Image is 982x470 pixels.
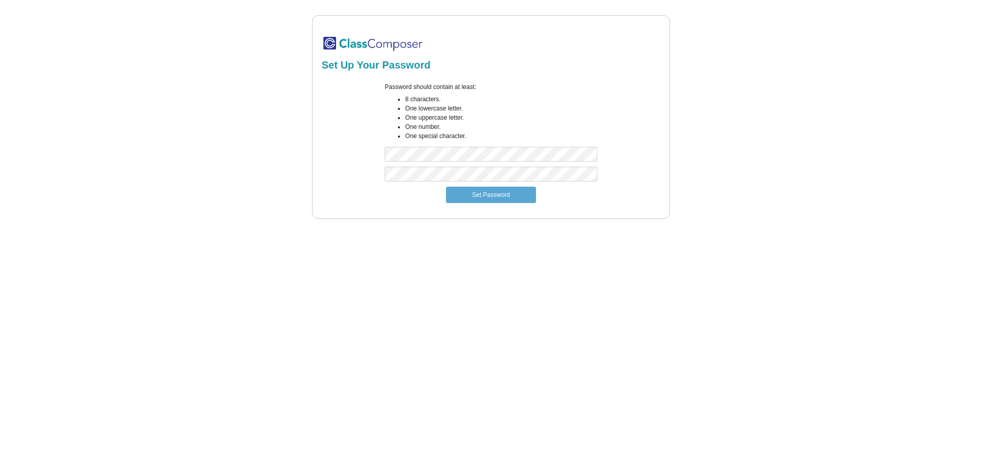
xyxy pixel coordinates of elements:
[385,82,476,92] label: Password should contain at least:
[405,131,597,141] li: One special character.
[446,187,536,203] button: Set Password
[322,59,660,71] h2: Set Up Your Password
[405,104,597,113] li: One lowercase letter.
[405,113,597,122] li: One uppercase letter.
[405,95,597,104] li: 8 characters.
[405,122,597,131] li: One number.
